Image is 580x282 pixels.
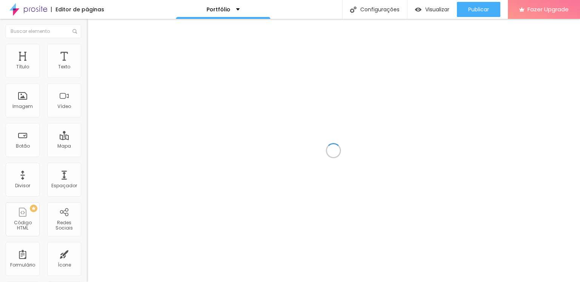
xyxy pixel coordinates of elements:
div: Editor de páginas [51,7,104,12]
img: view-1.svg [415,6,421,13]
div: Espaçador [51,183,77,188]
img: Icone [350,6,356,13]
div: Botão [16,143,30,149]
div: Redes Sociais [49,220,79,231]
input: Buscar elemento [6,25,81,38]
div: Mapa [57,143,71,149]
div: Formulário [10,262,35,268]
button: Publicar [457,2,500,17]
p: Portfólio [207,7,230,12]
div: Imagem [12,104,33,109]
div: Ícone [58,262,71,268]
span: Visualizar [425,6,449,12]
div: Divisor [15,183,30,188]
span: Publicar [468,6,489,12]
img: Icone [72,29,77,34]
div: Título [16,64,29,69]
div: Vídeo [57,104,71,109]
div: Código HTML [8,220,37,231]
span: Fazer Upgrade [528,6,569,12]
button: Visualizar [407,2,457,17]
div: Texto [58,64,70,69]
